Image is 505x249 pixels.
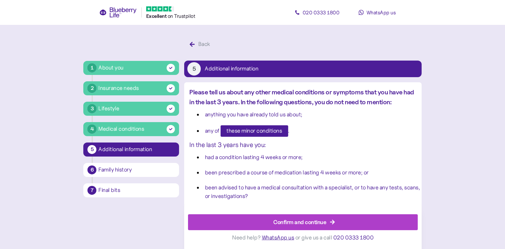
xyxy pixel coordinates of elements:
a: 020 0333 1800 [288,6,346,19]
div: had a condition lasting 4 weeks or more; [205,153,303,162]
button: these minor conditions [221,125,288,137]
div: 7 [87,186,96,195]
span: 020 0333 1800 [333,234,374,241]
div: In the last 3 years have you: [189,140,416,150]
div: 6 [87,165,96,174]
div: Confirm and continue [274,218,327,226]
div: 3 [87,104,96,113]
div: Additional information [98,147,175,152]
button: 5Additional information [184,61,421,77]
div: Back [198,40,210,48]
div: 1 [87,63,96,72]
span: these minor conditions [227,126,282,136]
div: 5 [187,62,201,76]
div: Additional information [205,66,258,72]
div: 5 [87,145,96,154]
div: Family history [98,167,175,173]
span: 020 0333 1800 [303,9,340,16]
button: 2Insurance needs [83,81,179,95]
div: Final bits [98,187,175,193]
button: 3Lifestyle [83,102,179,116]
div: been advised to have a medical consultation with a specialist, or to have any tests, scans, or in... [205,183,424,201]
div: 2 [87,84,96,93]
div: anything you have already told us about; [205,110,302,119]
div: Please tell us about any other medical conditions or symptoms that you have had in the last 3 yea... [189,87,416,107]
span: WhatsApp us [366,9,396,16]
div: Insurance needs [98,84,139,92]
div: any of . [205,125,290,137]
button: 7Final bits [83,183,179,197]
button: 4Medical conditions [83,122,179,136]
span: on Trustpilot [168,13,195,19]
button: 6Family history [83,163,179,177]
div: About you [98,63,124,72]
span: Excellent ️ [146,13,168,19]
a: WhatsApp us [348,6,406,19]
button: 5Additional information [83,143,179,157]
span: WhatsApp us [262,234,294,241]
button: Back [184,38,217,51]
div: Need help? or give us a call [188,230,418,245]
button: Confirm and continue [188,214,418,230]
div: Lifestyle [98,104,119,113]
div: 4 [87,125,96,134]
div: Medical conditions [98,125,144,133]
div: been prescribed a course of medication lasting 4 weeks or more; or [205,168,369,177]
button: 1About you [83,61,179,75]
